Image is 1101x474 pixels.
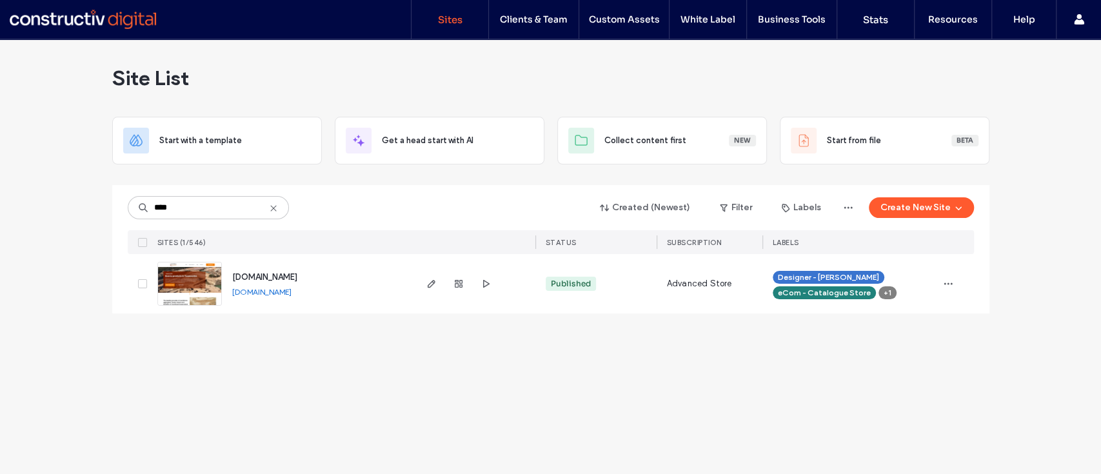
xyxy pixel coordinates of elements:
[773,238,799,247] span: LABELS
[589,14,660,25] label: Custom Assets
[884,287,891,299] span: +1
[232,287,292,297] a: [DOMAIN_NAME]
[778,272,879,283] span: Designer - [PERSON_NAME]
[232,272,297,282] span: [DOMAIN_NAME]
[1013,14,1035,25] label: Help
[232,272,297,282] a: [DOMAIN_NAME]
[551,278,591,290] div: Published
[680,14,735,25] label: White Label
[869,197,974,218] button: Create New Site
[157,238,206,247] span: SITES (1/546)
[382,134,473,147] span: Get a head start with AI
[29,9,55,21] span: Help
[112,117,322,164] div: Start with a template
[589,197,702,218] button: Created (Newest)
[500,14,568,25] label: Clients & Team
[770,197,833,218] button: Labels
[438,14,462,26] label: Sites
[604,134,686,147] span: Collect content first
[112,65,189,91] span: Site List
[159,134,242,147] span: Start with a template
[928,14,978,25] label: Resources
[557,117,767,164] div: Collect content firstNew
[780,117,989,164] div: Start from fileBeta
[827,134,881,147] span: Start from file
[778,287,871,299] span: eCom - Catalogue Store
[951,135,978,146] div: Beta
[863,14,888,26] label: Stats
[667,277,732,290] span: Advanced Store
[546,238,577,247] span: STATUS
[667,238,722,247] span: SUBSCRIPTION
[758,14,826,25] label: Business Tools
[335,117,544,164] div: Get a head start with AI
[707,197,765,218] button: Filter
[729,135,756,146] div: New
